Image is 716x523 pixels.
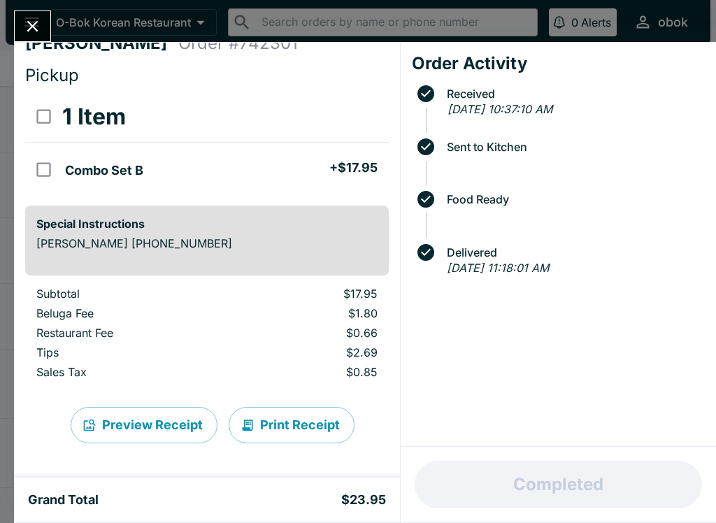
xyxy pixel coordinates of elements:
[65,162,143,179] h5: Combo Set B
[329,159,378,176] h5: + $17.95
[36,287,224,301] p: Subtotal
[62,103,126,131] h3: 1 Item
[341,492,386,508] h5: $23.95
[36,306,224,320] p: Beluga Fee
[25,287,389,385] table: orders table
[36,236,378,250] p: [PERSON_NAME] [PHONE_NUMBER]
[36,365,224,379] p: Sales Tax
[447,261,549,275] em: [DATE] 11:18:01 AM
[440,246,705,259] span: Delivered
[440,87,705,100] span: Received
[440,141,705,153] span: Sent to Kitchen
[25,33,178,54] h4: [PERSON_NAME]
[71,407,217,443] button: Preview Receipt
[412,53,705,74] h4: Order Activity
[36,345,224,359] p: Tips
[15,11,50,41] button: Close
[246,345,377,359] p: $2.69
[246,365,377,379] p: $0.85
[246,326,377,340] p: $0.66
[25,92,389,194] table: orders table
[440,193,705,206] span: Food Ready
[447,102,552,116] em: [DATE] 10:37:10 AM
[229,407,355,443] button: Print Receipt
[36,326,224,340] p: Restaurant Fee
[246,287,377,301] p: $17.95
[178,33,298,54] h4: Order # 742301
[28,492,99,508] h5: Grand Total
[25,65,79,85] span: Pickup
[36,217,378,231] h6: Special Instructions
[246,306,377,320] p: $1.80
